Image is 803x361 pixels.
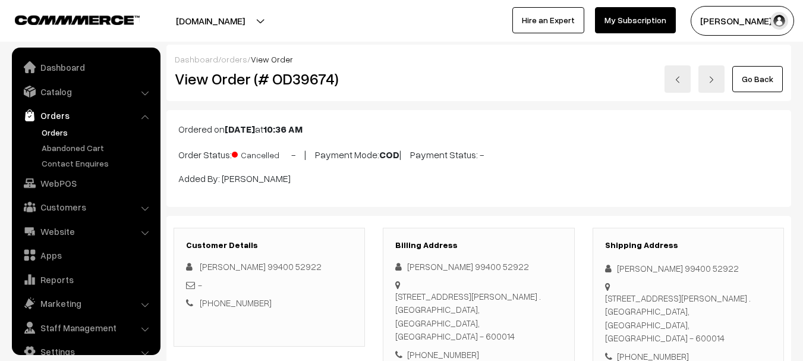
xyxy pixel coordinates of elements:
a: Orders [39,126,156,139]
a: Marketing [15,293,156,314]
a: [PHONE_NUMBER] [200,297,272,308]
a: Go Back [732,66,783,92]
a: Staff Management [15,317,156,338]
span: Cancelled [232,146,291,161]
b: COD [379,149,399,161]
button: [PERSON_NAME] s… [691,6,794,36]
div: [STREET_ADDRESS][PERSON_NAME] . [GEOGRAPHIC_DATA], [GEOGRAPHIC_DATA], [GEOGRAPHIC_DATA] - 600014 [605,291,771,345]
a: Dashboard [15,56,156,78]
div: [PERSON_NAME] 99400 52922 [605,262,771,275]
a: Hire an Expert [512,7,584,33]
span: [PERSON_NAME] 99400 52922 [200,261,322,272]
b: 10:36 AM [263,123,303,135]
img: user [770,12,788,30]
p: Added By: [PERSON_NAME] [178,171,779,186]
p: Ordered on at [178,122,779,136]
a: orders [221,54,247,64]
h2: View Order (# OD39674) [175,70,366,88]
a: Orders [15,105,156,126]
span: View Order [251,54,293,64]
a: Reports [15,269,156,290]
div: / / [175,53,783,65]
div: [PERSON_NAME] 99400 52922 [395,260,562,274]
a: Catalog [15,81,156,102]
button: [DOMAIN_NAME] [134,6,286,36]
div: [STREET_ADDRESS][PERSON_NAME] . [GEOGRAPHIC_DATA], [GEOGRAPHIC_DATA], [GEOGRAPHIC_DATA] - 600014 [395,290,562,343]
p: Order Status: - | Payment Mode: | Payment Status: - [178,146,779,162]
img: right-arrow.png [708,76,715,83]
a: Apps [15,244,156,266]
h3: Shipping Address [605,240,771,250]
a: Website [15,221,156,242]
a: Dashboard [175,54,218,64]
a: COMMMERCE [15,12,119,26]
a: Abandoned Cart [39,142,156,154]
h3: Customer Details [186,240,352,250]
div: - [186,278,352,292]
img: left-arrow.png [674,76,681,83]
a: WebPOS [15,172,156,194]
a: My Subscription [595,7,676,33]
img: COMMMERCE [15,15,140,24]
b: [DATE] [225,123,255,135]
h3: Billing Address [395,240,562,250]
a: Customers [15,196,156,218]
a: Contact Enquires [39,157,156,169]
